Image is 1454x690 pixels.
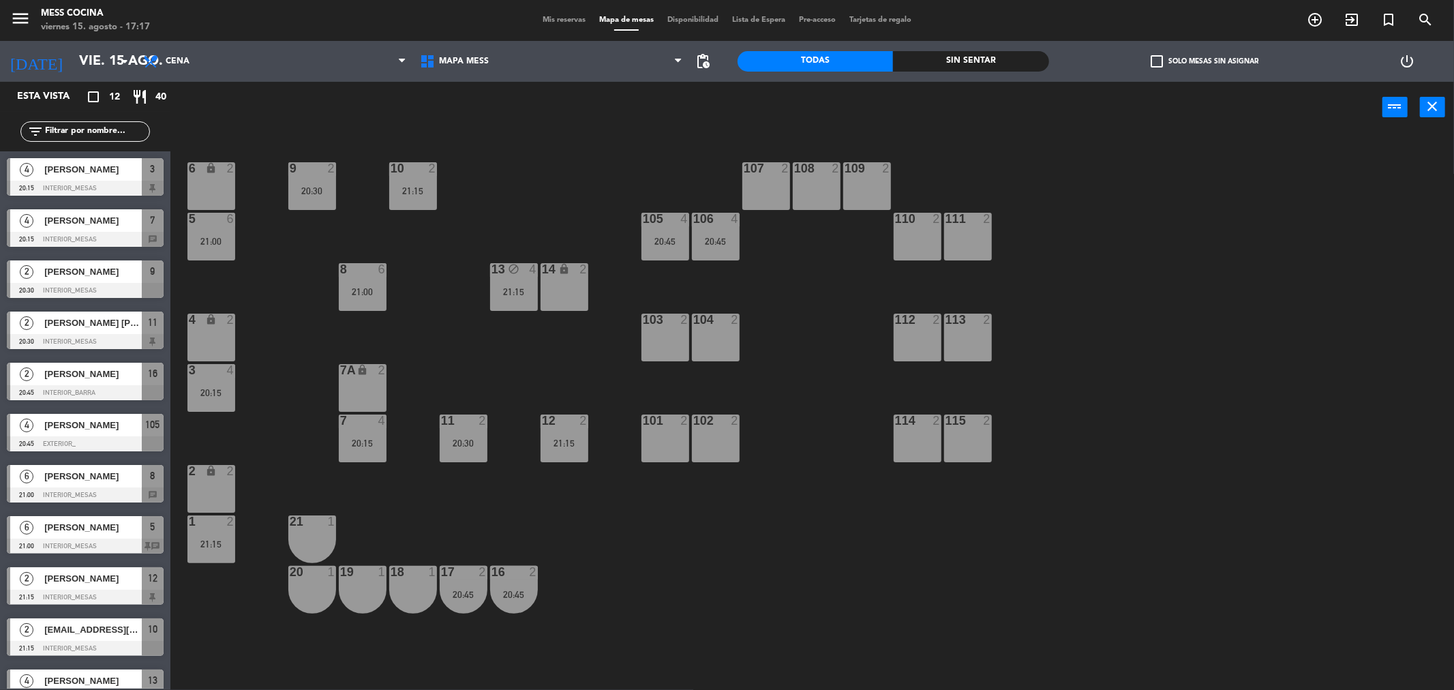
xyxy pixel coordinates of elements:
[85,89,102,105] i: crop_square
[151,468,155,484] span: 8
[340,415,341,427] div: 7
[41,20,150,34] div: viernes 15. agosto - 17:17
[327,162,335,175] div: 2
[1307,12,1323,28] i: add_circle_outline
[20,521,33,535] span: 6
[895,314,896,326] div: 112
[7,89,98,105] div: Esta vista
[441,415,442,427] div: 11
[428,566,436,578] div: 1
[680,314,688,326] div: 2
[983,213,991,225] div: 2
[893,51,1049,72] div: Sin sentar
[529,263,537,275] div: 4
[792,16,843,24] span: Pre-acceso
[151,161,155,177] span: 3
[44,316,142,330] span: [PERSON_NAME] [PERSON_NAME]
[187,237,235,246] div: 21:00
[148,672,157,689] span: 13
[680,213,688,225] div: 4
[579,263,588,275] div: 2
[20,214,33,228] span: 4
[148,570,157,586] span: 12
[945,213,946,225] div: 111
[226,162,234,175] div: 2
[933,314,941,326] div: 2
[205,465,217,477] i: lock
[895,213,896,225] div: 110
[340,566,341,578] div: 19
[845,162,845,175] div: 109
[44,213,142,228] span: [PERSON_NAME]
[479,415,487,427] div: 2
[187,539,235,549] div: 21:15
[479,566,487,578] div: 2
[109,89,120,105] span: 12
[693,415,694,427] div: 102
[440,590,487,599] div: 20:45
[205,314,217,325] i: lock
[693,213,694,225] div: 106
[680,415,688,427] div: 2
[226,465,234,477] div: 2
[794,162,795,175] div: 108
[1382,97,1408,117] button: power_input
[983,415,991,427] div: 2
[20,572,33,586] span: 2
[832,162,840,175] div: 2
[44,520,142,535] span: [PERSON_NAME]
[44,622,142,637] span: [EMAIL_ADDRESS][DOMAIN_NAME]
[166,57,190,66] span: Cena
[226,364,234,376] div: 4
[490,590,538,599] div: 20:45
[20,674,33,688] span: 4
[205,162,217,174] i: lock
[327,566,335,578] div: 1
[983,314,991,326] div: 2
[20,367,33,381] span: 2
[731,213,739,225] div: 4
[148,365,157,382] span: 16
[1417,12,1434,28] i: search
[44,265,142,279] span: [PERSON_NAME]
[10,8,31,29] i: menu
[439,57,489,66] span: MAPA MESS
[44,124,149,139] input: Filtrar por nombre...
[378,364,386,376] div: 2
[20,623,33,637] span: 2
[378,263,386,275] div: 6
[491,263,492,275] div: 13
[1399,53,1415,70] i: power_settings_new
[1425,98,1441,115] i: close
[945,314,946,326] div: 113
[155,89,166,105] span: 40
[151,263,155,280] span: 9
[490,287,538,297] div: 21:15
[882,162,890,175] div: 2
[843,16,918,24] span: Tarjetas de regalo
[1344,12,1360,28] i: exit_to_app
[151,519,155,535] span: 5
[378,415,386,427] div: 4
[558,263,570,275] i: lock
[440,438,487,448] div: 20:30
[44,367,142,381] span: [PERSON_NAME]
[151,212,155,228] span: 7
[1380,12,1397,28] i: turned_in_not
[491,566,492,578] div: 16
[441,566,442,578] div: 17
[529,566,537,578] div: 2
[226,515,234,528] div: 2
